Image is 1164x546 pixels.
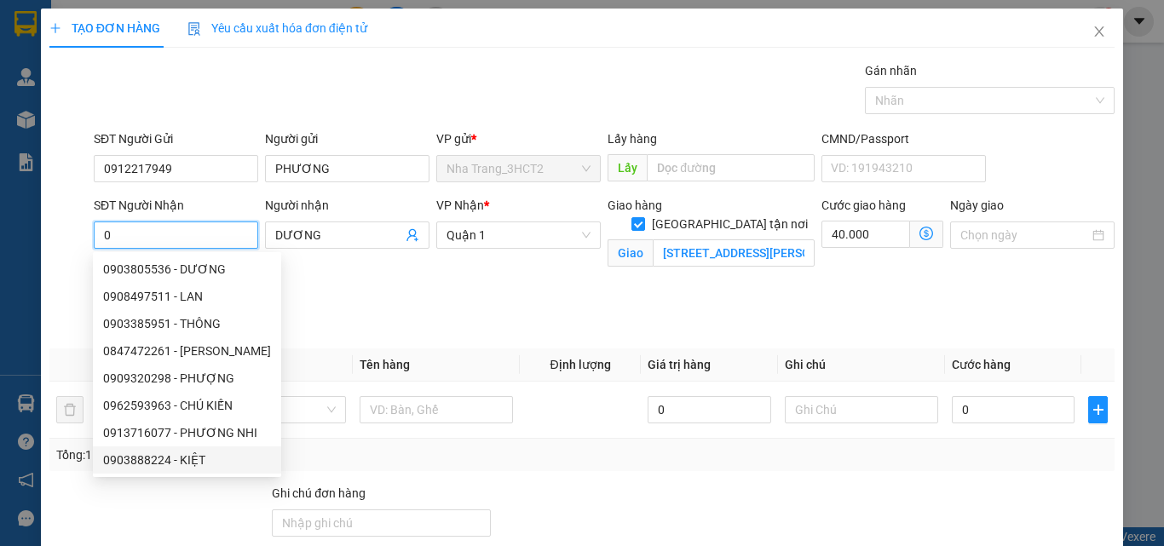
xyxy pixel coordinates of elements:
[778,348,945,382] th: Ghi chú
[608,154,647,181] span: Lấy
[550,358,610,371] span: Định lượng
[103,287,271,306] div: 0908497511 - LAN
[143,81,234,102] li: (c) 2017
[93,283,281,310] div: 0908497511 - LAN
[645,215,815,233] span: [GEOGRAPHIC_DATA] tận nơi
[185,21,226,62] img: logo.jpg
[94,129,258,148] div: SĐT Người Gửi
[1088,396,1108,423] button: plus
[648,358,711,371] span: Giá trị hàng
[1075,9,1123,56] button: Close
[187,21,367,35] span: Yêu cầu xuất hóa đơn điện tử
[1092,25,1106,38] span: close
[187,22,201,36] img: icon
[648,396,770,423] input: 0
[93,392,281,419] div: 0962593963 - CHÚ KIẾN
[143,65,234,78] b: [DOMAIN_NAME]
[265,196,429,215] div: Người nhận
[49,21,160,35] span: TẠO ĐƠN HÀNG
[103,369,271,388] div: 0909320298 - PHƯỢNG
[960,226,1089,244] input: Ngày giao
[952,358,1011,371] span: Cước hàng
[360,396,513,423] input: VD: Bàn, Ghế
[950,198,1004,212] label: Ngày giao
[103,396,271,415] div: 0962593963 - CHÚ KIẾN
[21,110,94,220] b: Phương Nam Express
[447,222,591,248] span: Quận 1
[785,396,938,423] input: Ghi Chú
[272,509,491,537] input: Ghi chú đơn hàng
[103,342,271,360] div: 0847472261 - [PERSON_NAME]
[360,358,410,371] span: Tên hàng
[821,129,986,148] div: CMND/Passport
[103,260,271,279] div: 0903805536 - DƯƠNG
[821,221,910,248] input: Cước giao hàng
[93,256,281,283] div: 0903805536 - DƯƠNG
[93,365,281,392] div: 0909320298 - PHƯỢNG
[406,228,419,242] span: user-add
[93,446,281,474] div: 0903888224 - KIỆT
[272,486,366,500] label: Ghi chú đơn hàng
[56,396,84,423] button: delete
[94,196,258,215] div: SĐT Người Nhận
[93,337,281,365] div: 0847472261 - ANH HÙNG
[1089,403,1107,417] span: plus
[56,445,451,464] div: Tổng: 1
[608,239,653,267] span: Giao
[436,129,601,148] div: VP gửi
[436,198,484,212] span: VP Nhận
[608,198,662,212] span: Giao hàng
[265,129,429,148] div: Người gửi
[103,314,271,333] div: 0903385951 - THÔNG
[865,64,917,78] label: Gán nhãn
[447,156,591,181] span: Nha Trang_3HCT2
[647,154,815,181] input: Dọc đường
[103,423,271,442] div: 0913716077 - PHƯƠNG NHI
[93,419,281,446] div: 0913716077 - PHƯƠNG NHI
[103,451,271,469] div: 0903888224 - KIỆT
[608,132,657,146] span: Lấy hàng
[93,310,281,337] div: 0903385951 - THÔNG
[105,25,169,105] b: Gửi khách hàng
[49,22,61,34] span: plus
[821,198,906,212] label: Cước giao hàng
[653,239,815,267] input: Giao tận nơi
[919,227,933,240] span: dollar-circle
